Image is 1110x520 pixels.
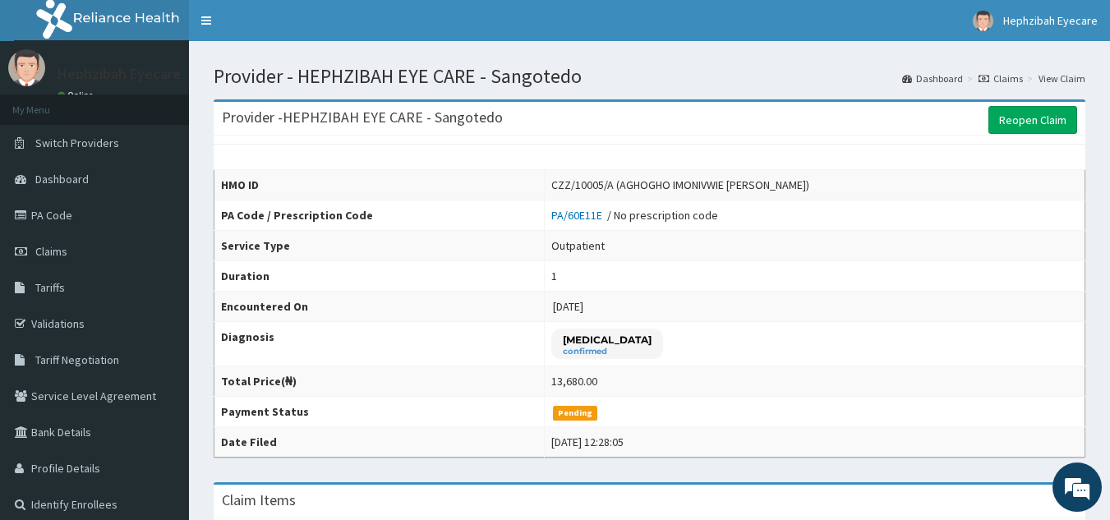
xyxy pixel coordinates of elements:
a: PA/60E11E [551,208,607,223]
div: / No prescription code [551,207,718,223]
small: confirmed [563,347,652,356]
img: User Image [8,49,45,86]
p: [MEDICAL_DATA] [563,333,652,347]
th: Service Type [214,231,545,261]
div: 13,680.00 [551,373,597,389]
a: Claims [979,71,1023,85]
span: Tariff Negotiation [35,352,119,367]
a: View Claim [1039,71,1085,85]
a: Reopen Claim [988,106,1077,134]
a: Dashboard [902,71,963,85]
img: User Image [973,11,993,31]
th: Diagnosis [214,322,545,366]
div: Outpatient [551,237,605,254]
span: Dashboard [35,172,89,186]
h1: Provider - HEPHZIBAH EYE CARE - Sangotedo [214,66,1085,87]
span: Switch Providers [35,136,119,150]
h3: Claim Items [222,493,296,508]
div: 1 [551,268,557,284]
th: Duration [214,261,545,292]
div: CZZ/10005/A (AGHOGHO IMONIVWIE [PERSON_NAME]) [551,177,809,193]
th: Payment Status [214,397,545,427]
span: Hephzibah Eyecare [1003,13,1098,28]
span: [DATE] [553,299,583,314]
th: PA Code / Prescription Code [214,200,545,231]
p: Hephzibah Eyecare [58,67,181,81]
span: Claims [35,244,67,259]
th: Encountered On [214,292,545,322]
a: Online [58,90,97,101]
th: HMO ID [214,170,545,200]
span: Tariffs [35,280,65,295]
span: Pending [553,406,598,421]
th: Total Price(₦) [214,366,545,397]
th: Date Filed [214,427,545,458]
h3: Provider - HEPHZIBAH EYE CARE - Sangotedo [222,110,503,125]
div: [DATE] 12:28:05 [551,434,624,450]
